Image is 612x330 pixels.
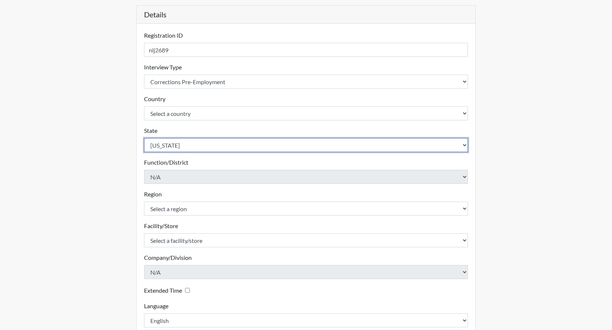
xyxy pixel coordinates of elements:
[144,63,182,72] label: Interview Type
[144,285,193,296] div: Checking this box will provide the interviewee with an accomodation of extra time to answer each ...
[144,158,188,167] label: Function/District
[144,43,468,57] input: Insert a Registration ID, which needs to be a unique alphanumeric value for each interviewee
[144,31,183,40] label: Registration ID
[144,126,157,135] label: State
[144,302,168,310] label: Language
[144,286,182,295] label: Extended Time
[144,190,162,199] label: Region
[144,221,178,230] label: Facility/Store
[144,94,165,103] label: Country
[137,6,476,24] h5: Details
[144,253,192,262] label: Company/Division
